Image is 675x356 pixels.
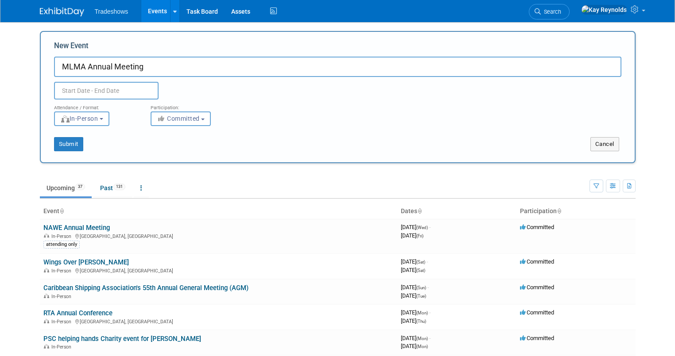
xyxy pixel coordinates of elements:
[401,284,429,291] span: [DATE]
[416,294,426,299] span: (Tue)
[401,292,426,299] span: [DATE]
[416,234,423,238] span: (Fri)
[416,336,428,341] span: (Mon)
[416,225,428,230] span: (Wed)
[75,184,85,190] span: 37
[43,267,394,274] div: [GEOGRAPHIC_DATA], [GEOGRAPHIC_DATA]
[43,284,248,292] a: Caribbean Shipping Association's 55th Annual General Meeting (AGM)
[541,8,561,15] span: Search
[43,335,201,343] a: PSC helping hands Charity event for [PERSON_NAME]
[401,343,428,349] span: [DATE]
[416,344,428,349] span: (Mon)
[401,224,431,230] span: [DATE]
[95,8,128,15] span: Tradeshows
[520,224,554,230] span: Committed
[43,241,80,249] div: attending only
[520,284,554,291] span: Committed
[151,100,234,111] div: Participation:
[54,111,109,126] button: In-Person
[44,319,49,323] img: In-Person Event
[590,137,619,151] button: Cancel
[429,335,431,341] span: -
[51,234,74,239] span: In-Person
[44,268,49,272] img: In-Person Event
[43,232,394,239] div: [GEOGRAPHIC_DATA], [GEOGRAPHIC_DATA]
[59,207,64,214] a: Sort by Event Name
[113,184,125,190] span: 131
[516,204,636,219] th: Participation
[427,258,428,265] span: -
[397,204,516,219] th: Dates
[54,100,138,111] div: Attendance / Format:
[43,309,112,317] a: RTA Annual Conference
[40,8,84,16] img: ExhibitDay
[416,310,428,315] span: (Mon)
[416,319,426,324] span: (Thu)
[401,267,425,273] span: [DATE]
[401,318,426,324] span: [DATE]
[51,294,74,299] span: In-Person
[427,284,429,291] span: -
[416,268,425,273] span: (Sat)
[54,57,621,77] input: Name of Trade Show / Conference
[54,41,89,54] label: New Event
[417,207,422,214] a: Sort by Start Date
[520,309,554,316] span: Committed
[40,204,397,219] th: Event
[151,111,211,126] button: Committed
[520,258,554,265] span: Committed
[44,294,49,298] img: In-Person Event
[416,285,426,290] span: (Sun)
[44,344,49,348] img: In-Person Event
[429,309,431,316] span: -
[54,137,83,151] button: Submit
[51,268,74,274] span: In-Person
[157,115,200,122] span: Committed
[401,258,428,265] span: [DATE]
[557,207,561,214] a: Sort by Participation Type
[51,344,74,350] span: In-Person
[93,180,132,196] a: Past131
[401,232,423,239] span: [DATE]
[529,4,570,19] a: Search
[43,224,110,232] a: NAWE Annual Meeting
[401,309,431,316] span: [DATE]
[429,224,431,230] span: -
[581,5,627,15] img: Kay Reynolds
[416,260,425,264] span: (Sat)
[44,234,49,238] img: In-Person Event
[54,82,159,100] input: Start Date - End Date
[40,180,92,196] a: Upcoming37
[43,258,129,266] a: Wings Over [PERSON_NAME]
[43,318,394,325] div: [GEOGRAPHIC_DATA], [GEOGRAPHIC_DATA]
[51,319,74,325] span: In-Person
[401,335,431,341] span: [DATE]
[520,335,554,341] span: Committed
[60,115,98,122] span: In-Person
